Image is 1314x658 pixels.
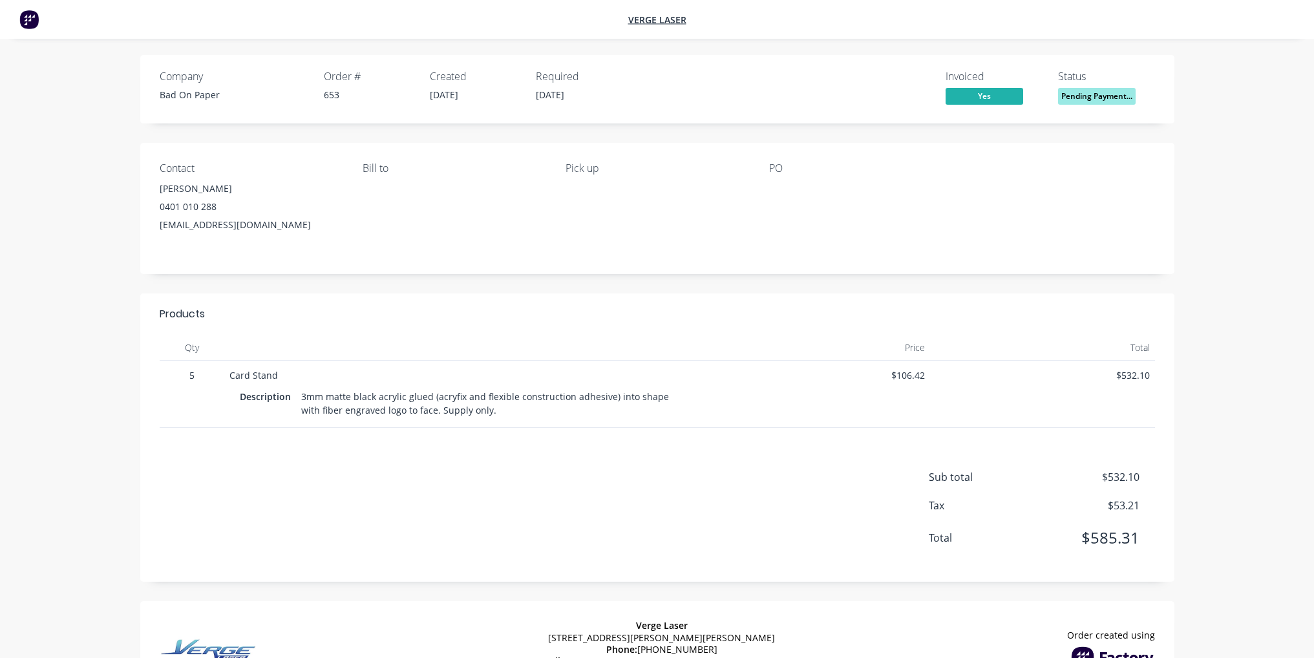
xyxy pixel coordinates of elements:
div: Bad On Paper [160,88,308,101]
div: Required [536,70,626,83]
div: Qty [160,335,224,361]
span: $585.31 [1043,526,1139,549]
span: 5 [165,368,219,382]
div: Price [706,335,931,361]
span: Card Stand [229,369,278,381]
div: Bill to [363,162,545,175]
div: [PERSON_NAME]0401 010 288[EMAIL_ADDRESS][DOMAIN_NAME] [160,180,342,234]
span: [DATE] [536,89,564,101]
div: PO [769,162,951,175]
div: Pick up [566,162,748,175]
div: Contact [160,162,342,175]
span: $53.21 [1043,498,1139,513]
div: Total [930,335,1155,361]
div: Invoiced [946,70,1043,83]
span: [STREET_ADDRESS][PERSON_NAME][PERSON_NAME] [548,632,775,644]
div: Products [160,306,205,322]
div: [EMAIL_ADDRESS][DOMAIN_NAME] [160,216,342,234]
div: 653 [324,88,414,101]
span: Yes [946,88,1023,104]
span: $532.10 [935,368,1150,382]
span: Tax [929,498,1044,513]
div: Description [240,387,296,406]
span: Sub total [929,469,1044,485]
div: [PERSON_NAME] [160,180,342,198]
span: Pending Payment... [1058,88,1136,104]
span: Order created using [1067,630,1155,641]
div: Order # [324,70,414,83]
span: Total [929,530,1044,546]
div: 3mm matte black acrylic glued (acryfix and flexible construction adhesive) into shape with fiber ... [296,387,690,419]
span: $106.42 [711,368,926,382]
span: [PHONE_NUMBER] [606,644,717,655]
div: 0401 010 288 [160,198,342,216]
span: Phone: [606,643,637,655]
span: [DATE] [430,89,458,101]
div: Status [1058,70,1155,83]
span: $532.10 [1043,469,1139,485]
a: Verge Laser [628,14,686,26]
div: Created [430,70,520,83]
span: Verge Laser [636,619,688,631]
img: Factory [19,10,39,29]
div: Company [160,70,308,83]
